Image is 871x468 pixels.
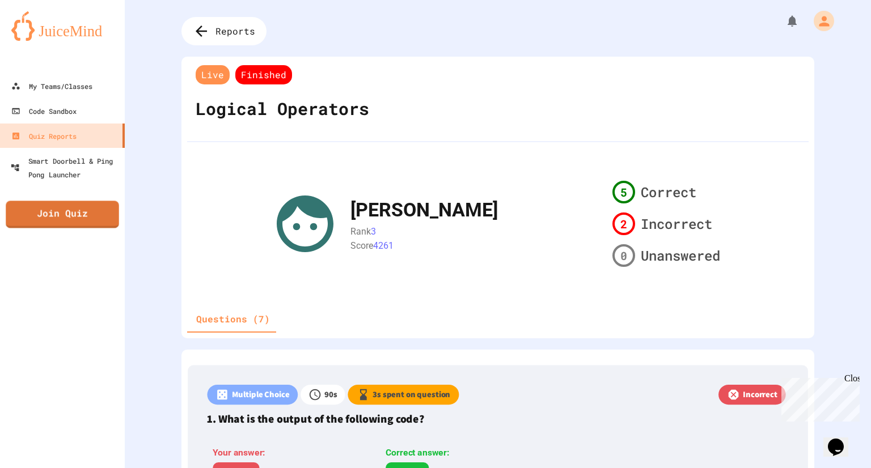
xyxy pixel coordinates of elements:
[11,79,92,93] div: My Teams/Classes
[11,11,113,41] img: logo-orange.svg
[324,389,337,401] p: 90 s
[11,129,77,143] div: Quiz Reports
[207,410,788,427] p: 1. What is the output of the following code?
[823,423,860,457] iframe: chat widget
[213,446,366,460] div: Your answer:
[196,65,230,84] span: Live
[373,389,450,401] p: 3 s spent on question
[612,212,635,235] div: 2
[386,446,539,460] div: Correct answer:
[612,181,635,203] div: 5
[641,182,696,202] span: Correct
[232,389,290,401] p: Multiple Choice
[350,226,371,237] span: Rank
[215,24,255,38] span: Reports
[373,240,394,250] span: 4261
[777,373,860,422] iframe: chat widget
[187,305,279,333] button: Questions (7)
[641,245,720,266] span: Unanswered
[11,104,77,118] div: Code Sandbox
[11,154,121,182] div: Smart Doorbell & Ping Pong Launcher
[5,5,78,72] div: Chat with us now!Close
[235,65,292,84] span: Finished
[193,87,372,130] div: Logical Operators
[187,305,279,333] div: basic tabs example
[764,11,802,31] div: My Notifications
[371,226,376,237] span: 3
[6,201,119,228] a: Join Quiz
[350,240,373,250] span: Score
[641,214,712,234] span: Incorrect
[743,389,777,401] p: Incorrect
[802,8,837,34] div: My Account
[350,195,498,224] div: [PERSON_NAME]
[612,244,635,267] div: 0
